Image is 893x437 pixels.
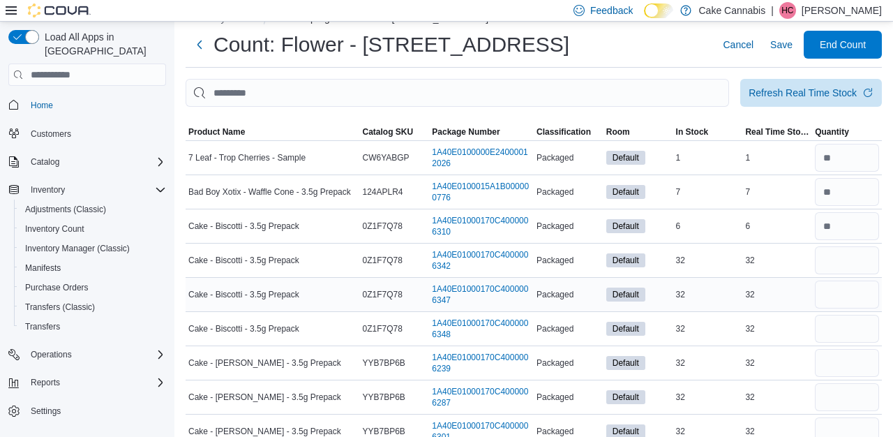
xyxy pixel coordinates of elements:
span: Catalog [25,154,166,170]
span: YYB7BP6B [363,426,405,437]
div: 32 [673,286,743,303]
span: Customers [25,125,166,142]
div: 32 [673,389,743,406]
span: Transfers [20,318,166,335]
span: Bad Boy Xotix - Waffle Cone - 3.5g Prepack [188,186,351,198]
span: Default [606,219,645,233]
div: 6 [742,218,812,235]
span: Cake - [PERSON_NAME] - 3.5g Prepack [188,392,341,403]
button: Transfers (Classic) [14,297,172,317]
span: Operations [25,346,166,363]
span: Inventory [31,184,65,195]
span: Cake - [PERSON_NAME] - 3.5g Prepack [188,426,341,437]
a: Transfers [20,318,66,335]
span: Default [606,253,645,267]
span: HC [781,2,793,19]
span: Dark Mode [644,18,645,19]
span: Default [613,186,639,198]
span: Packaged [536,392,573,403]
span: Reports [31,377,60,388]
button: Refresh Real Time Stock [740,79,882,107]
input: Dark Mode [644,3,673,18]
div: 7 [742,184,812,200]
button: Catalog SKU [360,124,430,140]
p: [PERSON_NAME] [802,2,882,19]
span: Default [606,151,645,165]
span: Packaged [536,426,573,437]
span: Cake - [PERSON_NAME] - 3.5g Prepack [188,357,341,369]
span: Packaged [536,323,573,334]
div: 32 [673,320,743,337]
span: Manifests [25,262,61,274]
a: 1A40E01000170C4000006342 [432,249,531,272]
div: Hailey Coyle [779,2,796,19]
span: 7 Leaf - Trop Cherries - Sample [188,152,306,163]
button: Catalog [3,152,172,172]
a: 1A40E01000170C4000006348 [432,318,531,340]
button: Catalog [25,154,65,170]
span: Home [25,96,166,113]
div: 32 [742,252,812,269]
button: Inventory Count [14,219,172,239]
span: Inventory Count [25,223,84,235]
div: 32 [742,320,812,337]
span: 0Z1F7Q78 [363,289,403,300]
span: Transfers (Classic) [20,299,166,316]
button: Quantity [812,124,882,140]
img: Cova [28,3,91,17]
div: 1 [673,149,743,166]
a: Inventory Count [20,221,90,237]
button: Purchase Orders [14,278,172,297]
button: Transfers [14,317,172,336]
a: 1A40E01000170C4000006239 [432,352,531,374]
a: 1A40E01000170C4000006310 [432,215,531,237]
button: Package Number [429,124,534,140]
span: Cake - Biscotti - 3.5g Prepack [188,221,299,232]
span: Packaged [536,221,573,232]
span: Quantity [815,126,849,138]
button: In Stock [673,124,743,140]
span: Inventory Manager (Classic) [25,243,130,254]
div: 32 [742,286,812,303]
div: Refresh Real Time Stock [749,86,857,100]
span: 0Z1F7Q78 [363,221,403,232]
div: 32 [742,389,812,406]
span: YYB7BP6B [363,357,405,369]
button: Adjustments (Classic) [14,200,172,219]
span: Transfers [25,321,60,332]
p: | [771,2,774,19]
button: Save [765,31,798,59]
button: Reports [3,373,172,392]
button: Operations [25,346,77,363]
span: Default [606,185,645,199]
span: Operations [31,349,72,360]
span: Packaged [536,289,573,300]
button: End Count [804,31,882,59]
span: Settings [25,402,166,420]
button: Product Name [186,124,360,140]
div: 32 [742,355,812,371]
span: Inventory Count [20,221,166,237]
button: Settings [3,401,172,421]
span: Packaged [536,255,573,266]
div: 1 [742,149,812,166]
span: Default [606,322,645,336]
button: Inventory [3,180,172,200]
a: Settings [25,403,66,420]
span: Adjustments (Classic) [25,204,106,215]
div: 6 [673,218,743,235]
button: Reports [25,374,66,391]
span: Packaged [536,357,573,369]
a: 1A40E01000170C4000006347 [432,283,531,306]
h1: Count: Flower - [STREET_ADDRESS] [213,31,569,59]
button: Real Time Stock [742,124,812,140]
span: Inventory Manager (Classic) [20,240,166,257]
span: Default [613,391,639,403]
span: Adjustments (Classic) [20,201,166,218]
span: Default [606,288,645,302]
span: Catalog [31,156,59,168]
span: 0Z1F7Q78 [363,255,403,266]
span: In Stock [676,126,709,138]
span: Cake - Biscotti - 3.5g Prepack [188,289,299,300]
span: Default [613,323,639,335]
